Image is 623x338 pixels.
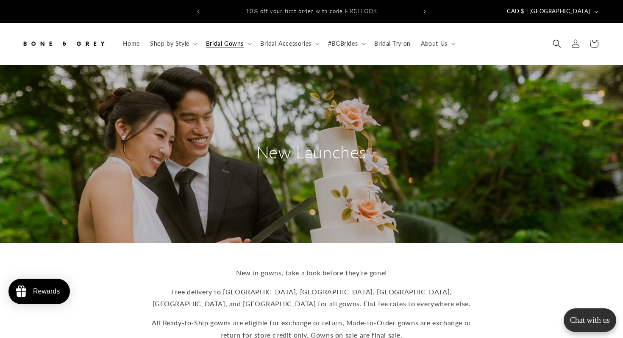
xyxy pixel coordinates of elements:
summary: Bridal Accessories [255,35,323,53]
span: Home [123,40,140,47]
a: Bridal Try-on [369,35,416,53]
p: New in gowns, take a look before they're gone! [146,267,477,279]
summary: Search [548,34,566,53]
span: Bridal Gowns [206,40,244,47]
a: Home [118,35,145,53]
span: Shop by Style [150,40,189,47]
p: Chat with us [564,316,616,325]
summary: Shop by Style [145,35,201,53]
div: Rewards [33,288,60,295]
a: Bone and Grey Bridal [18,31,109,56]
button: Open chatbox [564,308,616,332]
img: Bone and Grey Bridal [21,34,106,53]
summary: Bridal Gowns [201,35,255,53]
h2: New Launches [231,141,392,163]
button: Next announcement [415,3,434,19]
summary: About Us [416,35,459,53]
span: About Us [421,40,448,47]
span: Bridal Try-on [374,40,411,47]
span: 10% off your first order with code FIRSTLOOK [246,8,377,14]
button: Previous announcement [189,3,208,19]
p: Free delivery to [GEOGRAPHIC_DATA], [GEOGRAPHIC_DATA], [GEOGRAPHIC_DATA], [GEOGRAPHIC_DATA], and ... [146,286,477,310]
span: CAD $ | [GEOGRAPHIC_DATA] [507,7,590,16]
summary: #BGBrides [323,35,369,53]
span: #BGBrides [328,40,358,47]
span: Bridal Accessories [260,40,311,47]
button: CAD $ | [GEOGRAPHIC_DATA] [502,3,602,19]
